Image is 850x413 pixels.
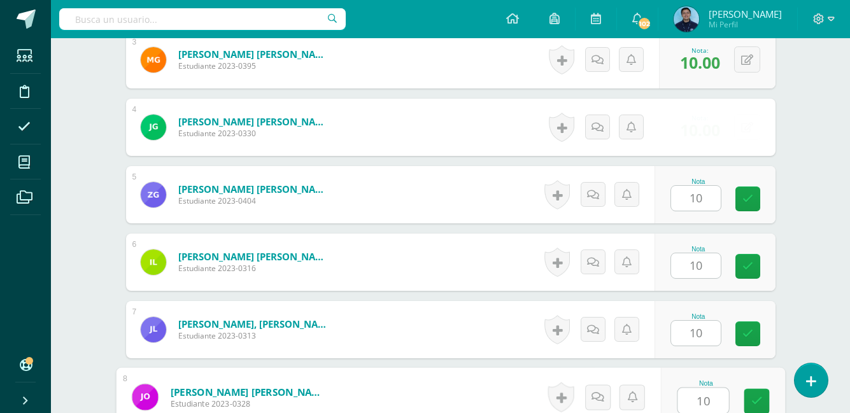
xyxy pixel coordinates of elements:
[170,385,327,398] a: [PERSON_NAME] [PERSON_NAME]
[141,317,166,342] img: 7e8e154f6f80edb5f8390ceb9ee4031c.png
[178,330,331,341] span: Estudiante 2023-0313
[709,8,782,20] span: [PERSON_NAME]
[670,178,726,185] div: Nota
[671,186,721,211] input: 0-10.0
[680,46,720,55] div: Nota:
[132,384,158,410] img: 061cea27061ac41fc80eab35261d93e7.png
[671,253,721,278] input: 0-10.0
[680,113,720,122] div: Nota:
[170,398,327,410] span: Estudiante 2023-0328
[141,249,166,275] img: e777a03d6c53b7af800ef628820c84f0.png
[677,380,735,387] div: Nota
[178,318,331,330] a: [PERSON_NAME], [PERSON_NAME]
[141,47,166,73] img: de64f0f378cc751a44270c223b48debd.png
[637,17,651,31] span: 102
[141,182,166,207] img: a5ec04a16505fb25ec926df55f61cb19.png
[178,60,331,71] span: Estudiante 2023-0395
[178,263,331,274] span: Estudiante 2023-0316
[674,6,699,32] img: e03a95cdf3f7e818780b3d7e8837d5b9.png
[178,195,331,206] span: Estudiante 2023-0404
[178,48,331,60] a: [PERSON_NAME] [PERSON_NAME]
[178,183,331,195] a: [PERSON_NAME] [PERSON_NAME]
[178,250,331,263] a: [PERSON_NAME] [PERSON_NAME]
[59,8,346,30] input: Busca un usuario...
[670,313,726,320] div: Nota
[680,52,720,73] span: 10.00
[178,115,331,128] a: [PERSON_NAME] [PERSON_NAME]
[670,246,726,253] div: Nota
[141,115,166,140] img: 29fda47201697967619d83cbe336ce97.png
[671,321,721,346] input: 0-10.0
[680,119,720,141] span: 10.00
[178,128,331,139] span: Estudiante 2023-0330
[709,19,782,30] span: Mi Perfil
